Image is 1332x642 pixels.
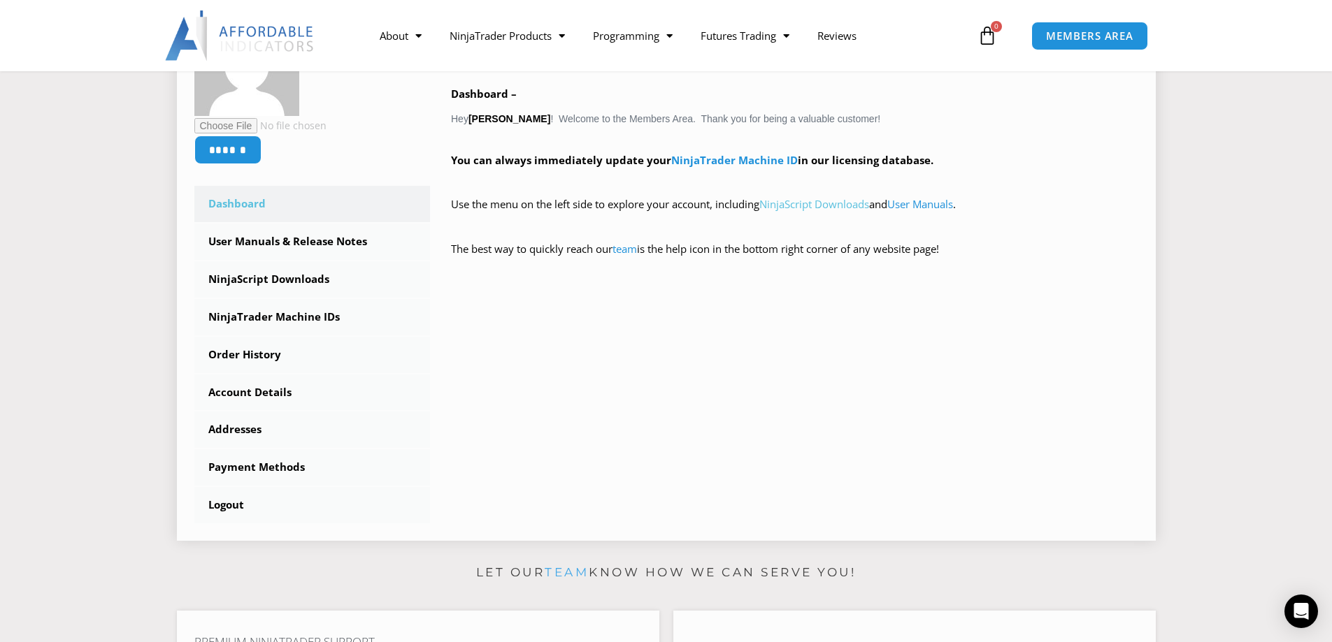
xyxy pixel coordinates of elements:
[1046,31,1133,41] span: MEMBERS AREA
[451,87,517,101] b: Dashboard –
[165,10,315,61] img: LogoAI | Affordable Indicators – NinjaTrader
[451,195,1138,234] p: Use the menu on the left side to explore your account, including and .
[451,240,1138,279] p: The best way to quickly reach our is the help icon in the bottom right corner of any website page!
[468,113,550,124] strong: [PERSON_NAME]
[1284,594,1318,628] div: Open Intercom Messenger
[613,242,637,256] a: team
[366,20,436,52] a: About
[687,20,803,52] a: Futures Trading
[671,153,798,167] a: NinjaTrader Machine ID
[887,197,953,211] a: User Manuals
[957,15,1018,56] a: 0
[545,565,589,579] a: team
[194,374,431,411] a: Account Details
[194,449,431,486] a: Payment Methods
[436,20,579,52] a: NinjaTrader Products
[177,562,1156,584] p: Let our know how we can serve you!
[194,487,431,523] a: Logout
[194,224,431,260] a: User Manuals & Release Notes
[194,186,431,523] nav: Account pages
[1031,22,1148,50] a: MEMBERS AREA
[194,186,431,222] a: Dashboard
[194,299,431,335] a: NinjaTrader Machine IDs
[194,337,431,373] a: Order History
[451,25,1138,278] div: Hey ! Welcome to the Members Area. Thank you for being a valuable customer!
[194,261,431,298] a: NinjaScript Downloads
[366,20,974,52] nav: Menu
[803,20,871,52] a: Reviews
[991,21,1002,32] span: 0
[579,20,687,52] a: Programming
[194,411,431,448] a: Addresses
[759,197,869,211] a: NinjaScript Downloads
[451,153,933,167] strong: You can always immediately update your in our licensing database.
